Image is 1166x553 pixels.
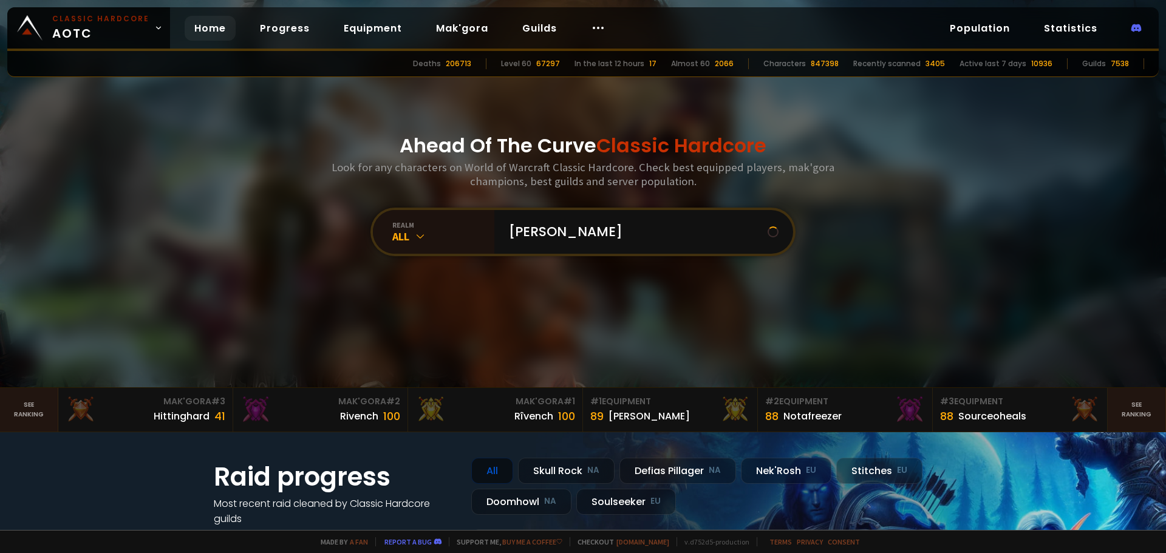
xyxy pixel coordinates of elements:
[471,489,571,515] div: Doomhowl
[386,395,400,407] span: # 2
[797,537,823,546] a: Privacy
[66,395,225,408] div: Mak'Gora
[587,464,599,477] small: NA
[185,16,236,41] a: Home
[609,409,690,424] div: [PERSON_NAME]
[340,409,378,424] div: Rivench
[313,537,368,546] span: Made by
[214,458,457,496] h1: Raid progress
[392,220,494,229] div: realm
[940,16,1020,41] a: Population
[574,58,644,69] div: In the last 12 hours
[940,408,953,424] div: 88
[958,409,1026,424] div: Sourceoheals
[350,537,368,546] a: a fan
[811,58,839,69] div: 847398
[769,537,792,546] a: Terms
[576,489,676,515] div: Soulseeker
[741,458,831,484] div: Nek'Rosh
[518,458,615,484] div: Skull Rock
[590,395,750,408] div: Equipment
[926,58,945,69] div: 3405
[940,395,954,407] span: # 3
[1111,58,1129,69] div: 7538
[583,388,758,432] a: #1Equipment89[PERSON_NAME]
[570,537,669,546] span: Checkout
[853,58,921,69] div: Recently scanned
[250,16,319,41] a: Progress
[383,408,400,424] div: 100
[7,7,170,49] a: Classic HardcoreAOTC
[671,58,710,69] div: Almost 60
[536,58,560,69] div: 67297
[513,16,567,41] a: Guilds
[392,229,494,243] div: All
[650,495,661,507] small: EU
[502,537,562,546] a: Buy me a coffee
[596,132,766,159] span: Classic Hardcore
[1034,16,1107,41] a: Statistics
[52,13,149,42] span: AOTC
[709,464,721,477] small: NA
[415,395,575,408] div: Mak'Gora
[449,537,562,546] span: Support me,
[446,58,471,69] div: 206713
[240,395,400,408] div: Mak'Gora
[763,58,806,69] div: Characters
[940,395,1100,408] div: Equipment
[471,458,513,484] div: All
[1082,58,1106,69] div: Guilds
[564,395,575,407] span: # 1
[327,160,839,188] h3: Look for any characters on World of Warcraft Classic Hardcore. Check best equipped players, mak'g...
[783,409,842,424] div: Notafreezer
[836,458,922,484] div: Stitches
[590,408,604,424] div: 89
[58,388,233,432] a: Mak'Gora#3Hittinghard41
[400,131,766,160] h1: Ahead Of The Curve
[154,409,210,424] div: Hittinghard
[619,458,736,484] div: Defias Pillager
[214,496,457,526] h4: Most recent raid cleaned by Classic Hardcore guilds
[214,527,293,541] a: See all progress
[52,13,149,24] small: Classic Hardcore
[544,495,556,507] small: NA
[233,388,408,432] a: Mak'Gora#2Rivench100
[590,395,602,407] span: # 1
[1031,58,1052,69] div: 10936
[413,58,441,69] div: Deaths
[806,464,816,477] small: EU
[1108,388,1166,432] a: Seeranking
[765,395,925,408] div: Equipment
[677,537,749,546] span: v. d752d5 - production
[502,210,768,254] input: Search a character...
[408,388,583,432] a: Mak'Gora#1Rîvench100
[384,537,432,546] a: Report a bug
[426,16,498,41] a: Mak'gora
[765,395,779,407] span: # 2
[334,16,412,41] a: Equipment
[765,408,779,424] div: 88
[828,537,860,546] a: Consent
[501,58,531,69] div: Level 60
[649,58,656,69] div: 17
[211,395,225,407] span: # 3
[960,58,1026,69] div: Active last 7 days
[758,388,933,432] a: #2Equipment88Notafreezer
[715,58,734,69] div: 2066
[514,409,553,424] div: Rîvench
[897,464,907,477] small: EU
[933,388,1108,432] a: #3Equipment88Sourceoheals
[558,408,575,424] div: 100
[214,408,225,424] div: 41
[616,537,669,546] a: [DOMAIN_NAME]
